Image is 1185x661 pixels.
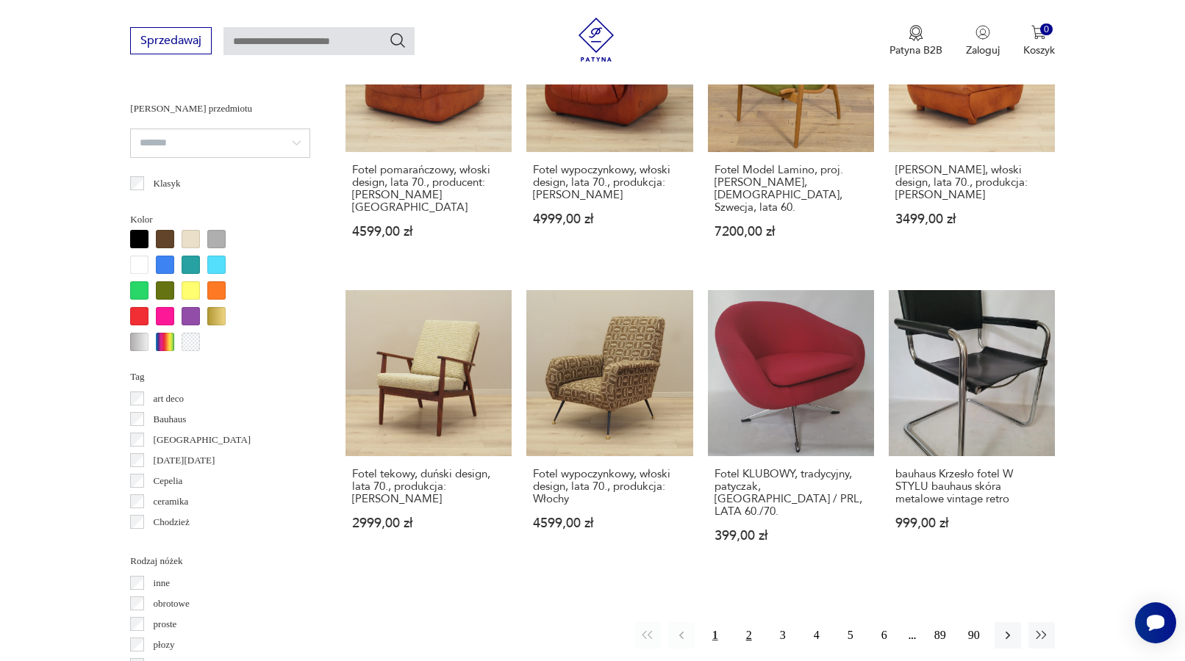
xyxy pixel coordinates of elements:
[889,25,942,57] button: Patyna B2B
[154,494,189,510] p: ceramika
[702,622,728,649] button: 1
[909,25,923,41] img: Ikona medalu
[715,164,867,214] h3: Fotel Model Lamino, proj. [PERSON_NAME], [DEMOGRAPHIC_DATA], Szwecja, lata 60.
[130,101,310,117] p: [PERSON_NAME] przedmiotu
[803,622,830,649] button: 4
[533,468,686,505] h3: Fotel wypoczynkowy, włoski design, lata 70., produkcja: Włochy
[352,468,505,505] h3: Fotel tekowy, duński design, lata 70., produkcja: [PERSON_NAME]
[966,25,1000,57] button: Zaloguj
[154,432,251,448] p: [GEOGRAPHIC_DATA]
[871,622,898,649] button: 6
[1023,43,1055,57] p: Koszyk
[154,575,170,591] p: inne
[352,225,505,238] p: 4599,00 zł
[927,622,953,649] button: 89
[966,43,1000,57] p: Zaloguj
[533,164,686,201] h3: Fotel wypoczynkowy, włoski design, lata 70., produkcja: [PERSON_NAME]
[837,622,864,649] button: 5
[526,290,692,571] a: Fotel wypoczynkowy, włoski design, lata 70., produkcja: WłochyFotel wypoczynkowy, włoski design, ...
[154,176,181,192] p: Klasyk
[154,514,190,530] p: Chodzież
[533,213,686,225] p: 4999,00 zł
[154,411,187,427] p: Bauhaus
[130,369,310,385] p: Tag
[736,622,762,649] button: 2
[895,517,1048,530] p: 999,00 zł
[154,391,185,407] p: art deco
[533,517,686,530] p: 4599,00 zł
[961,622,987,649] button: 90
[130,553,310,569] p: Rodzaj nóżek
[715,468,867,518] h3: Fotel KLUBOWY, tradycyjny, patyczak, [GEOGRAPHIC_DATA] / PRL, LATA 60./70.
[1135,602,1176,643] iframe: Smartsupp widget button
[154,596,190,612] p: obrotowe
[346,290,512,571] a: Fotel tekowy, duński design, lata 70., produkcja: DaniaFotel tekowy, duński design, lata 70., pro...
[130,212,310,228] p: Kolor
[1023,25,1055,57] button: 0Koszyk
[389,32,407,49] button: Szukaj
[715,225,867,238] p: 7200,00 zł
[130,37,212,47] a: Sprzedawaj
[1040,24,1053,36] div: 0
[895,213,1048,225] p: 3499,00 zł
[975,25,990,40] img: Ikonka użytkownika
[154,473,183,489] p: Cepelia
[1031,25,1046,40] img: Ikona koszyka
[715,530,867,542] p: 399,00 zł
[889,25,942,57] a: Ikona medaluPatyna B2B
[130,27,212,54] button: Sprzedawaj
[154,452,215,469] p: [DATE][DATE]
[708,290,874,571] a: Fotel KLUBOWY, tradycyjny, patyczak, DDR / PRL, LATA 60./70.Fotel KLUBOWY, tradycyjny, patyczak, ...
[895,468,1048,505] h3: bauhaus Krzesło fotel W STYLU bauhaus skóra metalowe vintage retro
[889,43,942,57] p: Patyna B2B
[770,622,796,649] button: 3
[889,290,1055,571] a: bauhaus Krzesło fotel W STYLU bauhaus skóra metalowe vintage retrobauhaus Krzesło fotel W STYLU b...
[154,535,189,551] p: Ćmielów
[574,18,618,62] img: Patyna - sklep z meblami i dekoracjami vintage
[895,164,1048,201] h3: [PERSON_NAME], włoski design, lata 70., produkcja: [PERSON_NAME]
[352,164,505,214] h3: Fotel pomarańczowy, włoski design, lata 70., producent: [PERSON_NAME][GEOGRAPHIC_DATA]
[154,616,177,632] p: proste
[154,637,175,653] p: płozy
[352,517,505,530] p: 2999,00 zł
